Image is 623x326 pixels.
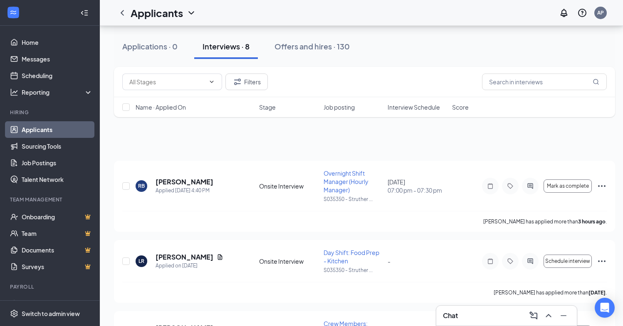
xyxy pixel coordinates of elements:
a: Job Postings [22,154,93,171]
span: Mark as complete [547,183,589,189]
span: 07:00 pm - 07:30 pm [388,186,447,194]
h3: Chat [443,311,458,320]
h5: [PERSON_NAME] [156,177,213,186]
b: [DATE] [588,289,606,296]
svg: Minimize [559,311,569,321]
button: Mark as complete [544,179,592,193]
svg: ChevronDown [208,78,215,85]
span: Overnight Shift Manager (Hourly Manager) [324,169,368,194]
button: ComposeMessage [527,309,540,322]
div: AP [597,9,604,16]
div: Applications · 0 [122,41,178,51]
div: Applied [DATE] 4:40 PM [156,186,213,195]
div: Payroll [10,283,91,290]
svg: ActiveChat [525,258,535,265]
div: Open Intercom Messenger [595,298,615,318]
svg: Settings [10,309,18,318]
svg: ComposeMessage [529,311,539,321]
p: S035350 - Struther ... [324,267,383,274]
div: Team Management [10,196,91,203]
svg: Filter [232,77,242,87]
h5: [PERSON_NAME] [156,252,213,262]
span: Job posting [324,103,355,111]
svg: ChevronUp [544,311,554,321]
a: Talent Network [22,171,93,188]
span: Day Shift: Food Prep - Kitchen [324,249,379,265]
div: Reporting [22,88,93,96]
a: Home [22,34,93,51]
input: All Stages [129,77,205,86]
div: Applied on [DATE] [156,262,223,270]
div: [DATE] [388,178,447,194]
div: Switch to admin view [22,309,80,318]
a: PayrollCrown [22,296,93,312]
svg: Collapse [80,9,89,17]
a: SurveysCrown [22,258,93,275]
a: TeamCrown [22,225,93,242]
span: Interview Schedule [388,103,440,111]
b: 3 hours ago [578,218,606,225]
a: Messages [22,51,93,67]
div: Onsite Interview [259,182,319,190]
svg: Tag [505,258,515,265]
a: OnboardingCrown [22,208,93,225]
svg: MagnifyingGlass [593,78,599,85]
input: Search in interviews [482,74,607,90]
svg: ChevronLeft [117,8,127,18]
span: Schedule interview [545,258,590,264]
svg: ChevronDown [186,8,196,18]
span: Stage [259,103,276,111]
svg: WorkstreamLogo [9,8,17,17]
p: [PERSON_NAME] has applied more than . [483,218,607,225]
svg: Ellipses [597,181,607,191]
div: Interviews · 8 [203,41,250,51]
h1: Applicants [131,6,183,20]
svg: Document [217,254,223,260]
div: Offers and hires · 130 [274,41,350,51]
svg: Tag [505,183,515,189]
span: - [388,257,391,265]
svg: ActiveChat [525,183,535,189]
div: Onsite Interview [259,257,319,265]
button: Schedule interview [544,255,592,268]
span: Score [452,103,469,111]
a: Applicants [22,121,93,138]
svg: Analysis [10,88,18,96]
svg: QuestionInfo [577,8,587,18]
svg: Notifications [559,8,569,18]
svg: Note [485,183,495,189]
p: S035350 - Struther ... [324,196,383,203]
button: Filter Filters [225,74,268,90]
a: DocumentsCrown [22,242,93,258]
a: Scheduling [22,67,93,84]
svg: Note [485,258,495,265]
div: RB [138,182,145,189]
div: Hiring [10,109,91,116]
svg: Ellipses [597,256,607,266]
span: Name · Applied On [136,103,186,111]
button: ChevronUp [542,309,555,322]
p: [PERSON_NAME] has applied more than . [494,289,607,296]
button: Minimize [557,309,570,322]
a: Sourcing Tools [22,138,93,154]
div: LR [138,257,144,265]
